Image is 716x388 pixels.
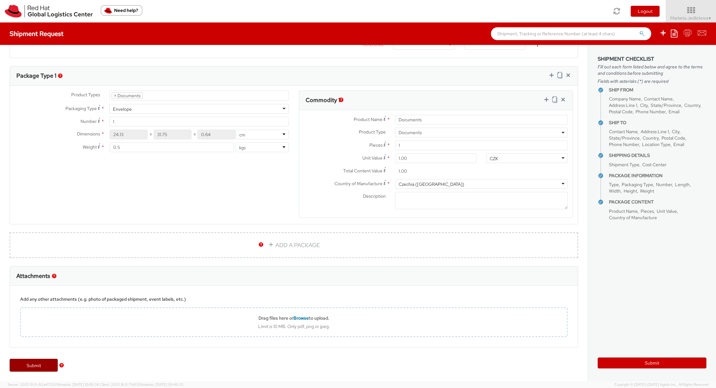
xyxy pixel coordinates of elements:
[354,116,383,122] span: Product Name
[651,102,681,108] span: State/Province
[363,41,384,47] span: Reference
[21,323,567,329] div: Limit is 10 MB. Only pdf, png or jpeg.
[642,142,670,147] span: Location Type
[10,359,58,372] a: Submit
[631,6,660,17] button: Logout
[598,78,706,84] span: Fields with asterisks (*) are required
[100,382,183,387] span: Client: 2025.18.0-71d3358
[80,118,97,124] span: Number
[609,200,706,204] h4: Package Content
[708,16,712,21] span: ▼
[8,382,99,387] span: Server: 2025.19.0-192a4753216
[5,5,93,18] img: rh-logistics-00dfa346123c4ec078e1.svg
[636,109,666,115] span: Phone Number
[154,130,191,139] input: Width
[113,106,132,112] div: Envelope
[16,273,50,279] h3: Attachments
[640,188,654,194] span: Weight
[624,188,637,194] span: Height
[673,142,684,147] span: Email
[359,129,386,135] span: Product Type
[642,162,667,168] span: Cost Center
[609,129,638,134] span: Contact Name
[65,106,97,111] span: Packaging Type
[609,208,638,214] span: Product Name
[363,193,386,199] span: Description
[684,102,700,108] span: Country
[609,120,706,125] h4: Ship To
[609,215,657,220] span: Country of Manufacture
[640,102,648,108] span: City
[644,96,673,102] span: Contact Name
[609,88,706,92] h4: Ship From
[657,208,677,214] span: Unit Value
[609,153,706,158] h4: Shipping Details
[293,315,309,321] span: Browse
[191,130,198,139] span: X
[609,182,619,187] span: Type
[60,382,99,387] span: master, [DATE] 10:05:38
[147,130,154,139] span: X
[114,93,116,99] span: ×
[641,129,669,134] span: Address Line 1
[112,92,143,99] li: Documents
[609,173,706,178] h4: Package Information
[198,130,235,139] input: Height
[609,96,641,102] span: Company Name
[609,188,621,194] span: Width
[399,181,464,187] div: Czechia ([GEOGRAPHIC_DATA])
[395,128,568,137] span: Documents
[491,27,651,40] input: Shipment, Tracking or Reference Number (at least 4 chars)
[20,296,568,302] div: Add any other attachments (e.g. photo of packaged shipment, event labels, etc.)
[598,358,706,368] button: Submit
[622,182,653,187] span: Packaging Type
[661,135,685,141] span: Postal Code
[609,142,639,147] span: Phone Number
[609,102,637,108] span: Address Line 1
[334,181,383,186] span: Country of Manufacture
[609,162,639,168] span: Shipment Type
[490,155,498,162] div: CZK
[609,135,640,141] span: State/Province
[362,155,383,161] span: Unit Value
[16,73,56,79] h3: Package Type 1
[609,109,633,115] span: Postal Code
[399,130,564,135] span: Documents
[598,64,706,76] span: Fill out each form listed below and agree to the terms and conditions before submitting
[643,135,659,141] span: Country
[641,208,654,214] span: Pieces
[143,382,183,387] span: master, [DATE] 09:46:25
[669,109,679,115] span: Email
[71,92,100,98] span: Product Types
[10,232,578,258] a: ADD A PACKAGE
[598,56,706,62] h3: Shipment Checklist
[670,15,712,21] span: Marketa Jedlickova
[672,129,679,134] span: City
[101,5,142,16] button: Need help?
[656,182,672,187] span: Number
[343,168,383,174] span: Total Content Value
[675,182,690,187] span: Length
[83,144,97,150] span: Weight
[110,130,147,139] input: Length
[258,315,329,321] b: Drag files here or to upload.
[306,97,340,103] h3: Commodity 1
[77,131,100,137] span: Dimensions
[614,382,708,387] span: Copyright © [DATE]-[DATE] Agistix Inc., All Rights Reserved
[10,30,63,37] h4: Shipment Request
[369,142,383,148] span: Pieces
